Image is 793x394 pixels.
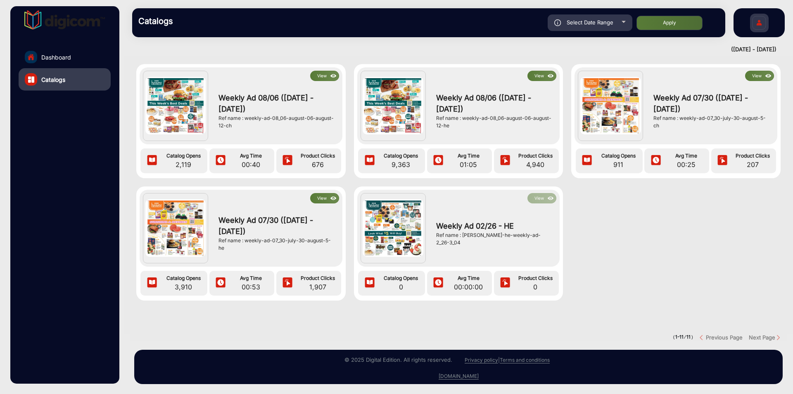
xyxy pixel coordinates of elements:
[218,115,335,129] div: Ref name : weekly-ad-08_06-august-06-august-12-ch
[546,72,556,81] img: icon
[146,277,158,289] img: icon
[27,53,35,61] img: home
[686,334,691,340] strong: 11
[161,282,205,292] span: 3,910
[514,275,557,282] span: Product Clicks
[281,155,294,167] img: icon
[161,152,205,160] span: Catalog Opens
[675,334,684,340] strong: 1-11
[379,152,423,160] span: Catalog Opens
[297,282,339,292] span: 1,907
[527,71,556,81] button: Viewicon
[500,357,550,363] a: Terms and conditions
[514,160,557,170] span: 4,940
[329,194,338,203] img: icon
[554,19,561,26] img: icon
[28,76,34,83] img: catalog
[297,160,339,170] span: 676
[650,155,662,167] img: icon
[218,237,335,252] div: Ref name : weekly-ad-07_30-july-30-august-5-he
[281,277,294,289] img: icon
[716,155,729,167] img: icon
[145,77,206,135] img: Weekly Ad 08/06 (August 06 - August 12)
[749,334,775,341] strong: Next Page
[465,357,498,363] a: Privacy policy
[499,155,511,167] img: icon
[379,275,423,282] span: Catalog Opens
[146,155,158,167] img: icon
[514,152,557,160] span: Product Clicks
[731,160,774,170] span: 207
[161,160,205,170] span: 2,119
[436,220,552,232] span: Weekly Ad 02/26 - HE
[436,115,552,129] div: Ref name : weekly-ad-08_06-august-06-august-12-he
[581,155,593,167] img: icon
[363,199,423,257] img: Weekly Ad 02/26 - HE
[447,275,490,282] span: Avg Time
[706,334,743,341] strong: Previous Page
[653,92,769,115] span: Weekly Ad 07/30 ([DATE] - [DATE])
[310,193,339,203] button: Viewicon
[750,10,768,38] img: Sign%20Up.svg
[498,357,500,363] a: |
[432,277,444,289] img: icon
[230,160,272,170] span: 00:40
[700,334,706,341] img: previous button
[41,53,71,62] span: Dashboard
[24,10,105,29] img: vmg-logo
[230,275,272,282] span: Avg Time
[439,373,479,380] a: [DOMAIN_NAME]
[596,152,640,160] span: Catalog Opens
[379,282,423,292] span: 0
[665,152,708,160] span: Avg Time
[363,155,376,167] img: icon
[596,160,640,170] span: 911
[297,152,339,160] span: Product Clicks
[161,275,205,282] span: Catalog Opens
[546,194,556,203] img: icon
[363,277,376,289] img: icon
[41,75,65,84] span: Catalogs
[218,215,335,237] span: Weekly Ad 07/30 ([DATE] - [DATE])
[745,71,774,81] button: Viewicon
[673,334,693,341] pre: ( / )
[731,152,774,160] span: Product Clicks
[764,72,773,81] img: icon
[580,77,641,135] img: Weekly Ad 07/30 (July 30 - August 5)
[447,160,490,170] span: 01:05
[436,92,552,115] span: Weekly Ad 08/06 ([DATE] - [DATE])
[432,155,444,167] img: icon
[19,68,111,91] a: Catalogs
[310,71,339,81] button: Viewicon
[636,16,703,30] button: Apply
[138,16,254,26] h3: Catalogs
[653,115,769,129] div: Ref name : weekly-ad-07_30-july-30-august-5-ch
[379,160,423,170] span: 9,363
[218,92,335,115] span: Weekly Ad 08/06 ([DATE] - [DATE])
[775,334,781,341] img: Next button
[447,282,490,292] span: 00:00:00
[363,77,423,135] img: Weekly Ad 08/06 (August 06 - August 12)
[436,232,552,246] div: Ref name : [PERSON_NAME]-he-weekly-ad-2_26-3_04
[145,199,206,257] img: Weekly Ad 07/30 (July 30 - August 5)
[230,152,272,160] span: Avg Time
[344,356,452,363] small: © 2025 Digital Edition. All rights reserved.
[19,46,111,68] a: Dashboard
[527,193,556,203] button: Viewicon
[567,19,613,26] span: Select Date Range
[514,282,557,292] span: 0
[214,155,227,167] img: icon
[230,282,272,292] span: 00:53
[297,275,339,282] span: Product Clicks
[329,72,338,81] img: icon
[665,160,708,170] span: 00:25
[124,45,776,54] div: ([DATE] - [DATE])
[447,152,490,160] span: Avg Time
[214,277,227,289] img: icon
[499,277,511,289] img: icon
